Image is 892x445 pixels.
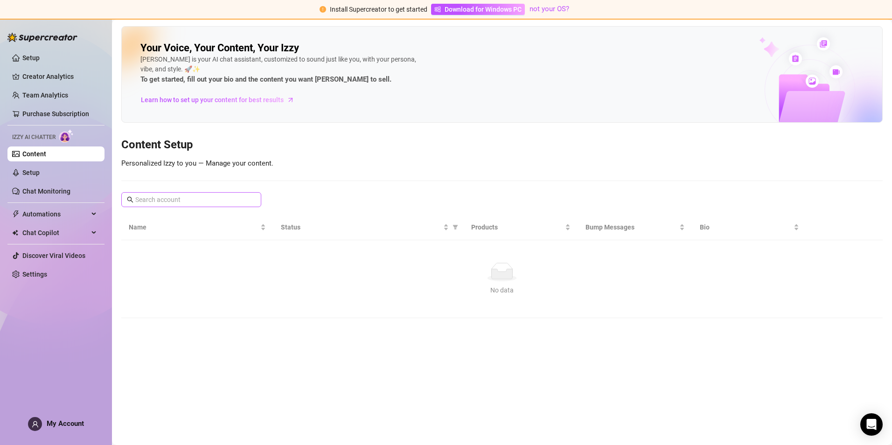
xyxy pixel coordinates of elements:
span: Name [129,222,258,232]
div: Open Intercom Messenger [860,413,883,436]
th: Bio [692,215,807,240]
span: Personalized Izzy to you — Manage your content. [121,159,273,167]
span: Learn how to set up your content for best results [141,95,284,105]
span: Download for Windows PC [445,4,522,14]
span: Products [471,222,563,232]
img: AI Chatter [59,129,74,143]
span: Bio [700,222,792,232]
span: Izzy AI Chatter [12,133,56,142]
span: search [127,196,133,203]
a: not your OS? [530,5,569,13]
th: Bump Messages [578,215,692,240]
span: Status [281,222,441,232]
a: Team Analytics [22,91,68,99]
a: Purchase Subscription [22,110,89,118]
a: Learn how to set up your content for best results [140,92,301,107]
th: Products [464,215,578,240]
a: Setup [22,169,40,176]
span: filter [453,224,458,230]
span: exclamation-circle [320,6,326,13]
img: ai-chatter-content-library-cLFOSyPT.png [738,27,882,122]
a: Download for Windows PC [431,4,525,15]
span: filter [451,220,460,234]
a: Settings [22,271,47,278]
th: Name [121,215,273,240]
span: windows [434,6,441,13]
a: Setup [22,54,40,62]
a: Discover Viral Videos [22,252,85,259]
span: My Account [47,419,84,428]
div: [PERSON_NAME] is your AI chat assistant, customized to sound just like you, with your persona, vi... [140,55,420,85]
span: Automations [22,207,89,222]
a: Creator Analytics [22,69,97,84]
span: user [32,421,39,428]
span: thunderbolt [12,210,20,218]
span: Bump Messages [585,222,677,232]
h2: Your Voice, Your Content, Your Izzy [140,42,299,55]
h3: Content Setup [121,138,883,153]
a: Content [22,150,46,158]
span: Chat Copilot [22,225,89,240]
div: No data [132,285,871,295]
span: arrow-right [286,95,295,104]
strong: To get started, fill out your bio and the content you want [PERSON_NAME] to sell. [140,75,391,83]
img: Chat Copilot [12,229,18,236]
th: Status [273,215,464,240]
input: Search account [135,195,248,205]
img: logo-BBDzfeDw.svg [7,33,77,42]
span: Install Supercreator to get started [330,6,427,13]
a: Chat Monitoring [22,188,70,195]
